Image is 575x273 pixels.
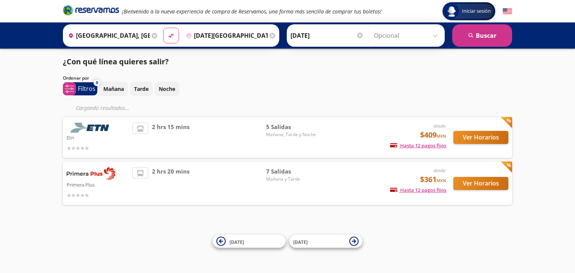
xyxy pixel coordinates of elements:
button: English [503,7,512,16]
span: 2 hrs 20 mins [152,167,189,199]
span: Hasta 12 pagos fijos [390,187,446,193]
button: Mañana [99,82,128,96]
button: [DATE] [289,235,362,248]
span: 0 [96,80,98,86]
span: Hasta 12 pagos fijos [390,142,446,149]
p: Tarde [134,85,149,93]
button: Noche [155,82,179,96]
a: Brand Logo [63,4,119,18]
em: ¡Bienvenido a la nueva experiencia de compra de Reservamos, una forma más sencilla de comprar tus... [122,8,381,15]
em: Cargando resultados ... [76,104,130,111]
p: Mañana [103,85,124,93]
em: desde: [433,167,446,174]
p: Noche [159,85,175,93]
img: Etn [67,123,115,133]
button: Tarde [130,82,153,96]
span: 7 Salidas [266,167,319,176]
input: Buscar Destino [183,26,268,45]
span: Iniciar sesión [459,7,494,15]
p: Etn [67,133,129,142]
img: Primera Plus [67,167,115,180]
input: Opcional [374,26,441,45]
span: [DATE] [293,239,308,245]
button: Buscar [452,24,512,47]
span: 2 hrs 15 mins [152,123,189,152]
em: desde: [433,123,446,129]
button: 0Filtros [63,82,97,95]
small: MXN [436,178,446,183]
button: [DATE] [213,235,286,248]
span: 5 Salidas [266,123,319,131]
span: Mañana y Tarde [266,176,319,182]
span: $361 [420,174,446,185]
button: Ver Horarios [453,131,508,144]
input: Elegir Fecha [290,26,364,45]
p: Primera Plus [67,180,129,189]
span: $409 [420,129,446,141]
span: [DATE] [229,239,244,245]
i: Brand Logo [63,4,119,16]
button: Ver Horarios [453,177,508,190]
p: Filtros [78,84,95,93]
small: MXN [436,133,446,139]
input: Buscar Origen [65,26,150,45]
p: ¿Con qué línea quieres salir? [63,56,169,67]
p: Ordenar por [63,75,89,82]
span: Mañana, Tarde y Noche [266,131,319,138]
